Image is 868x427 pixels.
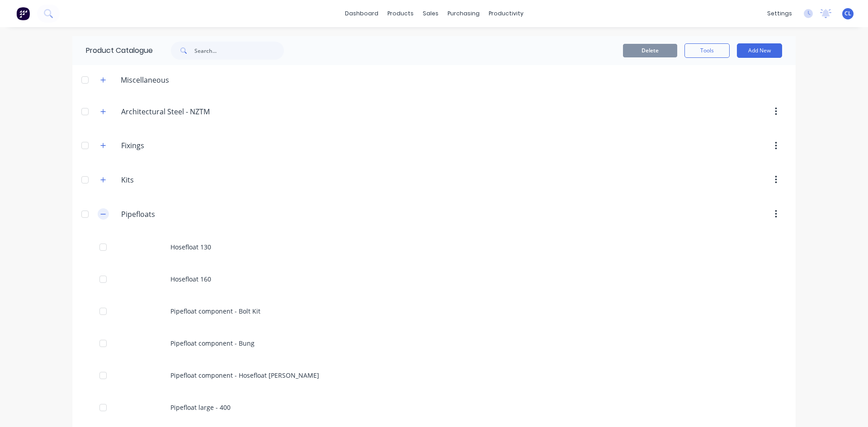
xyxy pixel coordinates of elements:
[844,9,851,18] span: CL
[72,295,796,327] div: Pipefloat component - Bolt Kit
[72,36,153,65] div: Product Catalogue
[763,7,797,20] div: settings
[684,43,730,58] button: Tools
[72,327,796,359] div: Pipefloat component - Bung
[72,263,796,295] div: Hosefloat 160
[737,43,782,58] button: Add New
[623,44,677,57] button: Delete
[383,7,418,20] div: products
[72,231,796,263] div: Hosefloat 130
[121,209,228,220] input: Enter category name
[340,7,383,20] a: dashboard
[72,359,796,391] div: Pipefloat component - Hosefloat [PERSON_NAME]
[418,7,443,20] div: sales
[121,174,228,185] input: Enter category name
[443,7,484,20] div: purchasing
[484,7,528,20] div: productivity
[72,391,796,423] div: Pipefloat large - 400
[194,42,284,60] input: Search...
[113,75,176,85] div: Miscellaneous
[16,7,30,20] img: Factory
[121,106,228,117] input: Enter category name
[121,140,228,151] input: Enter category name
